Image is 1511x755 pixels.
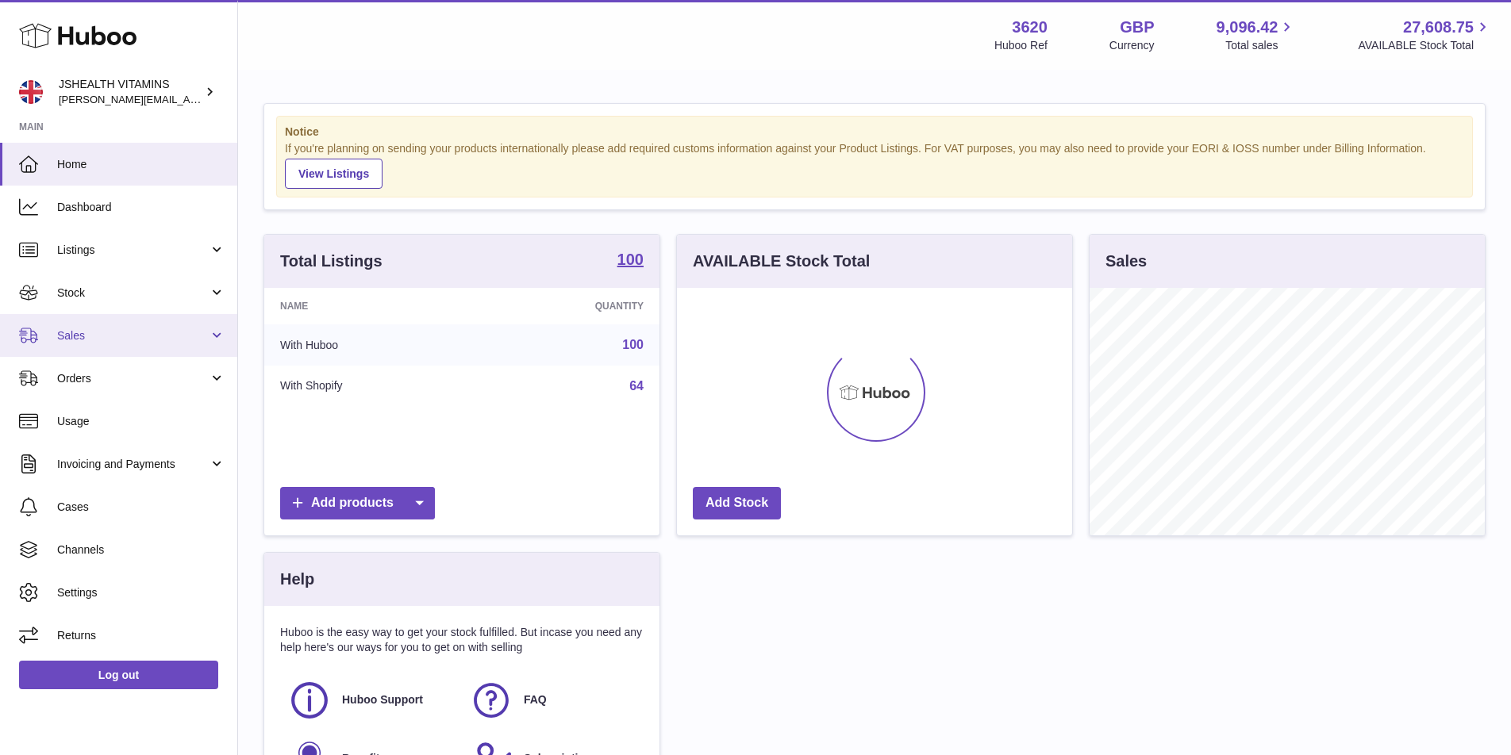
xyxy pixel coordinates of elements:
[57,542,225,558] span: Channels
[1105,251,1147,272] h3: Sales
[59,93,318,105] span: [PERSON_NAME][EMAIL_ADDRESS][DOMAIN_NAME]
[19,661,218,689] a: Log out
[280,625,644,655] p: Huboo is the easy way to get your stock fulfilled. But incase you need any help here's our ways f...
[19,80,43,104] img: francesca@jshealthvitamins.com
[285,125,1464,140] strong: Notice
[1012,17,1048,38] strong: 3620
[617,251,644,267] strong: 100
[57,286,209,301] span: Stock
[693,487,781,519] a: Add Stock
[1120,17,1154,38] strong: GBP
[285,159,383,189] a: View Listings
[57,157,225,172] span: Home
[1217,17,1297,53] a: 9,096.42 Total sales
[59,77,202,107] div: JSHEALTH VITAMINS
[478,288,659,324] th: Quantity
[629,379,644,393] a: 64
[57,328,209,343] span: Sales
[470,679,636,722] a: FAQ
[1358,17,1492,53] a: 27,608.75 AVAILABLE Stock Total
[617,251,644,270] a: 100
[280,251,383,272] h3: Total Listings
[57,243,209,258] span: Listings
[264,324,478,366] td: With Huboo
[57,585,225,600] span: Settings
[1403,17,1474,38] span: 27,608.75
[280,487,435,519] a: Add products
[994,38,1048,53] div: Huboo Ref
[57,500,225,515] span: Cases
[57,457,209,472] span: Invoicing and Payments
[264,288,478,324] th: Name
[288,679,454,722] a: Huboo Support
[264,366,478,407] td: With Shopify
[57,371,209,386] span: Orders
[1109,38,1155,53] div: Currency
[57,414,225,429] span: Usage
[280,569,314,590] h3: Help
[1225,38,1296,53] span: Total sales
[1358,38,1492,53] span: AVAILABLE Stock Total
[285,141,1464,189] div: If you're planning on sending your products internationally please add required customs informati...
[1217,17,1278,38] span: 9,096.42
[57,200,225,215] span: Dashboard
[693,251,870,272] h3: AVAILABLE Stock Total
[342,692,423,707] span: Huboo Support
[524,692,547,707] span: FAQ
[57,628,225,643] span: Returns
[622,338,644,351] a: 100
